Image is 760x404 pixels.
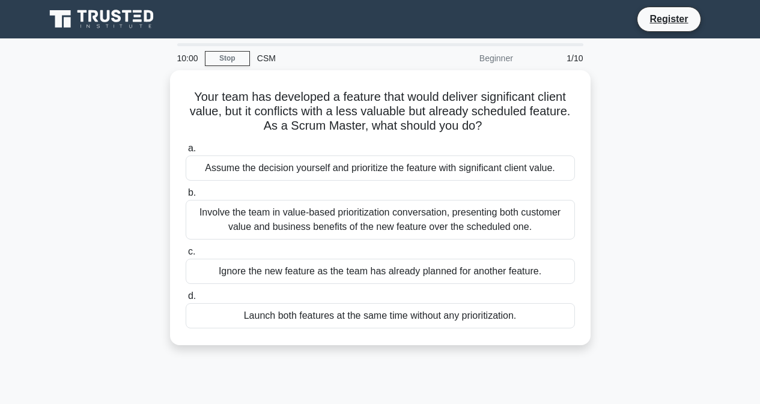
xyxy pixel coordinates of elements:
span: c. [188,246,195,256]
div: Ignore the new feature as the team has already planned for another feature. [186,259,575,284]
a: Register [642,11,695,26]
span: a. [188,143,196,153]
div: Launch both features at the same time without any prioritization. [186,303,575,328]
div: Assume the decision yourself and prioritize the feature with significant client value. [186,155,575,181]
span: b. [188,187,196,197]
h5: Your team has developed a feature that would deliver significant client value, but it conflicts w... [184,89,576,134]
div: 1/10 [520,46,591,70]
div: Beginner [415,46,520,70]
a: Stop [205,51,250,66]
div: 10:00 [170,46,205,70]
span: d. [188,291,196,301]
div: CSM [250,46,415,70]
div: Involve the team in value-based prioritization conversation, presenting both customer value and b... [186,200,575,240]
